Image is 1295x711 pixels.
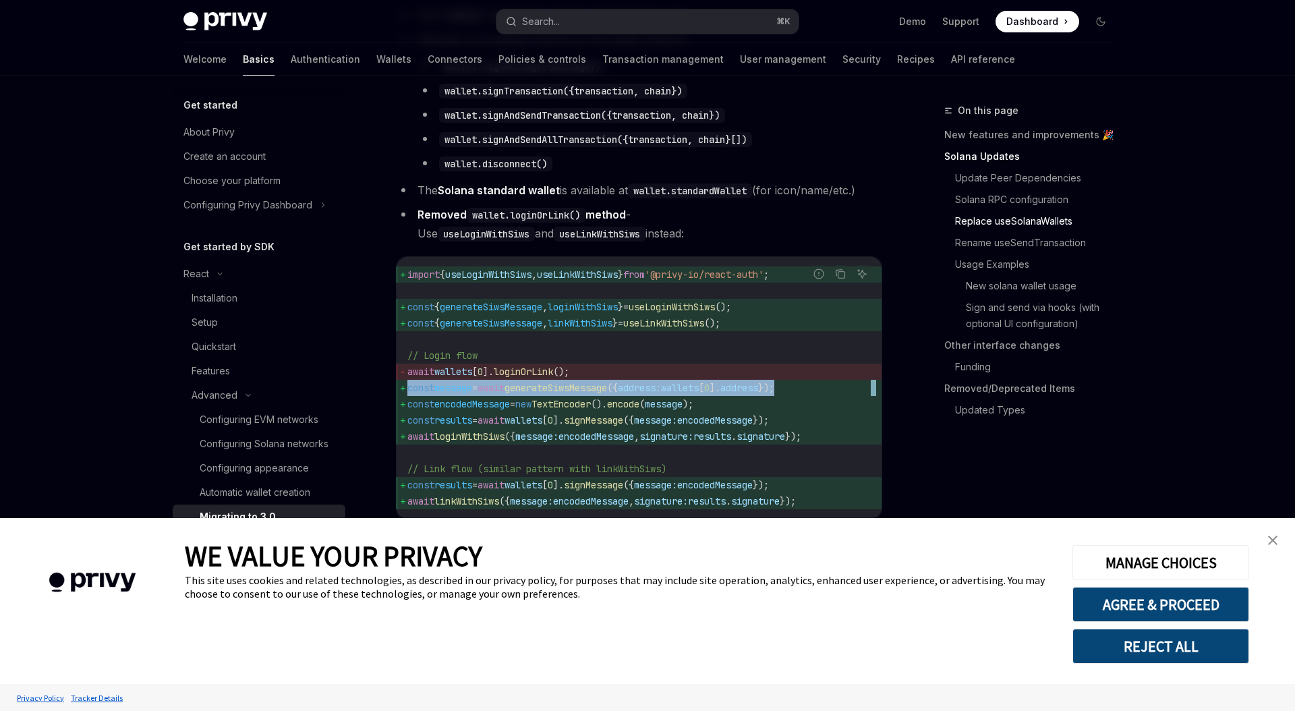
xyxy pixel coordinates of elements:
span: signature [731,495,780,507]
span: await [478,414,505,426]
span: = [510,398,515,410]
span: (); [715,301,731,313]
span: signature [737,430,785,443]
a: Installation [173,286,345,310]
span: signature: [634,495,688,507]
code: wallet.signAndSendTransaction({transaction, chain}) [439,108,725,123]
img: close banner [1268,536,1277,545]
li: - Use and instead: [396,205,882,243]
span: loginWithSiws [434,430,505,443]
button: Toggle dark mode [1090,11,1112,32]
div: Configuring Solana networks [200,436,328,452]
code: wallet.signTransaction({transaction, chain}) [439,84,687,98]
a: Replace useSolanaWallets [955,210,1122,232]
span: generateSiwsMessage [505,382,607,394]
span: ({ [623,479,634,491]
span: { [440,268,445,281]
span: useLinkWithSiws [537,268,618,281]
span: ]. [553,479,564,491]
button: Search...⌘K [496,9,799,34]
span: ({ [505,430,515,443]
span: // Login flow [407,349,478,362]
span: = [472,382,478,394]
span: , [542,317,548,329]
span: const [407,382,434,394]
a: Migrating to 3.0 [173,505,345,529]
div: Migrating to 3.0 [200,509,276,525]
a: Automatic wallet creation [173,480,345,505]
div: About Privy [183,124,235,140]
span: linkWithSiws [548,317,612,329]
button: Report incorrect code [810,265,828,283]
span: . [731,430,737,443]
span: 0 [704,382,710,394]
a: close banner [1259,527,1286,554]
div: Configuring EVM networks [200,411,318,428]
span: '@privy-io/react-auth' [645,268,764,281]
a: New solana wallet usage [966,275,1122,297]
code: wallet.disconnect() [439,157,552,171]
code: wallet.loginOrLink() [467,208,585,223]
div: Configuring appearance [200,460,309,476]
span: signMessage [564,479,623,491]
a: Demo [899,15,926,28]
div: This site uses cookies and related technologies, as described in our privacy policy, for purposes... [185,573,1052,600]
span: results [693,430,731,443]
li: Methods are available directly on the wallet instance: [396,30,882,173]
span: . [726,495,731,507]
a: Welcome [183,43,227,76]
div: Search... [522,13,560,30]
a: Features [173,359,345,383]
a: Other interface changes [944,335,1122,356]
span: , [542,301,548,313]
div: Automatic wallet creation [200,484,310,501]
span: loginOrLink [494,366,553,378]
span: await [407,366,434,378]
span: } [618,268,623,281]
span: ]. [553,414,564,426]
span: generateSiwsMessage [440,301,542,313]
span: ({ [607,382,618,394]
button: REJECT ALL [1072,629,1249,664]
span: WE VALUE YOUR PRIVACY [185,538,482,573]
span: ]. [710,382,720,394]
a: Update Peer Dependencies [955,167,1122,189]
div: Setup [192,314,218,331]
span: address [720,382,758,394]
span: ); [683,398,693,410]
span: wallets [434,366,472,378]
a: Solana RPC configuration [955,189,1122,210]
span: address: [618,382,661,394]
span: 0 [548,414,553,426]
span: Dashboard [1006,15,1058,28]
button: AGREE & PROCEED [1072,587,1249,622]
span: ⌘ K [776,16,790,27]
span: await [478,479,505,491]
span: encodedMessage [434,398,510,410]
span: } [618,301,623,313]
span: useLoginWithSiws [629,301,715,313]
div: React [183,266,209,282]
span: encodedMessage [677,479,753,491]
a: Sign and send via hooks (with optional UI configuration) [966,297,1122,335]
span: }); [780,495,796,507]
span: useLoginWithSiws [445,268,531,281]
a: Updated Types [955,399,1122,421]
span: // Link flow (similar pattern with linkWithSiws) [407,463,666,475]
button: MANAGE CHOICES [1072,545,1249,580]
span: results [688,495,726,507]
a: Dashboard [996,11,1079,32]
span: signature: [639,430,693,443]
a: Privacy Policy [13,686,67,710]
span: wallets [505,479,542,491]
a: Configuring EVM networks [173,407,345,432]
span: , [531,268,537,281]
span: results [434,414,472,426]
span: } [612,317,618,329]
span: encode [607,398,639,410]
span: ({ [499,495,510,507]
span: useLinkWithSiws [623,317,704,329]
a: API reference [951,43,1015,76]
span: const [407,398,434,410]
div: Features [192,363,230,379]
